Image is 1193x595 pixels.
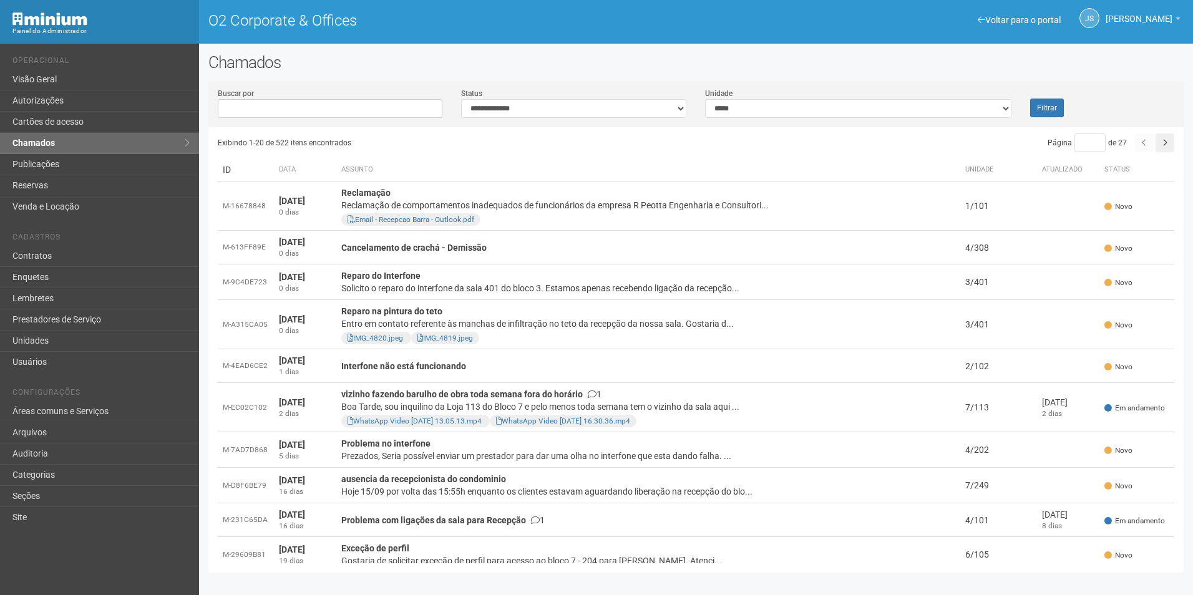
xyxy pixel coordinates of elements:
[279,283,331,294] div: 0 dias
[12,12,87,26] img: Minium
[341,317,955,330] div: Entro em contato referente às manchas de infiltração no teto da recepção da nossa sala. Gostaria ...
[341,188,391,198] strong: Reclamação
[208,12,687,29] h1: O2 Corporate & Offices
[341,271,421,281] strong: Reparo do Interfone
[218,181,274,231] td: M-16678848
[341,438,431,448] strong: Problema no interfone
[960,349,1037,383] td: 2/102
[960,432,1037,468] td: 4/202
[1104,481,1132,491] span: Novo
[341,554,955,567] div: Gostaria de solicitar exceção de perfil para acesso ao bloco 7 - 204 para [PERSON_NAME]. Atenci...
[960,264,1037,300] td: 3/401
[218,432,274,468] td: M-7AD7D868
[12,26,190,37] div: Painel do Administrador
[218,383,274,432] td: M-EC02C102
[960,158,1037,181] th: Unidade
[218,264,274,300] td: M-9C4DE723
[1104,278,1132,288] span: Novo
[960,383,1037,432] td: 7/113
[1104,445,1132,456] span: Novo
[279,326,331,336] div: 0 dias
[279,475,305,485] strong: [DATE]
[336,158,960,181] th: Assunto
[12,56,190,69] li: Operacional
[348,334,403,342] a: IMG_4820.jpeg
[496,417,630,425] a: WhatsApp Video [DATE] 16.30.36.mp4
[12,388,190,401] li: Configurações
[1042,396,1094,409] div: [DATE]
[1106,16,1181,26] a: [PERSON_NAME]
[417,334,473,342] a: IMG_4819.jpeg
[341,400,955,413] div: Boa Tarde, sou inquilino da Loja 113 do Bloco 7 e pelo menos toda semana tem o vizinho da sala aq...
[1104,403,1165,414] span: Em andamento
[1104,201,1132,212] span: Novo
[279,356,305,365] strong: [DATE]
[341,515,526,525] strong: Problema com ligações da sala para Recepção
[274,158,336,181] th: Data
[218,300,274,349] td: M-A315CA05
[960,503,1037,537] td: 4/101
[1104,516,1165,526] span: Em andamento
[1042,521,1062,530] span: 8 dias
[341,450,955,462] div: Prezados, Seria possível enviar um prestador para dar uma olha no interfone que esta dando falha....
[341,282,955,294] div: Solicito o reparo do interfone da sala 401 do bloco 3. Estamos apenas recebendo ligação da recepç...
[341,474,506,484] strong: ausencia da recepcionista do condominio
[1104,550,1132,561] span: Novo
[12,233,190,246] li: Cadastros
[341,306,442,316] strong: Reparo na pintura do teto
[279,440,305,450] strong: [DATE]
[1042,508,1094,521] div: [DATE]
[279,367,331,377] div: 1 dias
[960,537,1037,573] td: 6/105
[1048,138,1127,147] span: Página de 27
[279,544,305,554] strong: [DATE]
[218,537,274,573] td: M-29609B81
[1037,158,1099,181] th: Atualizado
[960,300,1037,349] td: 3/401
[279,248,331,259] div: 0 dias
[1042,409,1062,418] span: 2 dias
[341,243,487,253] strong: Cancelamento de crachá - Demissão
[218,349,274,383] td: M-4EAD6CE2
[279,237,305,247] strong: [DATE]
[1030,99,1064,117] button: Filtrar
[279,451,331,462] div: 5 dias
[218,88,254,99] label: Buscar por
[279,556,331,566] div: 19 dias
[279,486,331,497] div: 16 dias
[218,133,696,152] div: Exibindo 1-20 de 522 itens encontrados
[218,158,274,181] td: ID
[341,485,955,498] div: Hoje 15/09 por volta das 15:55h enquanto os clientes estavam aguardando liberação na recepção do ...
[279,397,305,407] strong: [DATE]
[279,521,331,531] div: 16 dias
[341,543,409,553] strong: Exceção de perfil
[1106,2,1172,24] span: Jeferson Souza
[208,53,1184,72] h2: Chamados
[218,468,274,503] td: M-D8F6BE79
[960,181,1037,231] td: 1/101
[1099,158,1174,181] th: Status
[588,389,601,399] span: 1
[978,15,1061,25] a: Voltar para o portal
[1104,243,1132,254] span: Novo
[1079,8,1099,28] a: JS
[705,88,733,99] label: Unidade
[1104,320,1132,331] span: Novo
[341,361,466,371] strong: Interfone não está funcionando
[218,503,274,537] td: M-231C65DA
[348,417,482,425] a: WhatsApp Video [DATE] 13.05.13.mp4
[341,389,583,399] strong: vizinho fazendo barulho de obra toda semana fora do horário
[1104,362,1132,372] span: Novo
[960,468,1037,503] td: 7/249
[279,196,305,206] strong: [DATE]
[341,199,955,211] div: Reclamação de comportamentos inadequados de funcionários da empresa R Peotta Engenharia e Consult...
[218,231,274,264] td: M-613FF89E
[348,215,474,224] a: Email - Recepcao Barra - Outlook.pdf
[279,207,331,218] div: 0 dias
[960,231,1037,264] td: 4/308
[279,510,305,520] strong: [DATE]
[279,409,331,419] div: 2 dias
[531,515,545,525] span: 1
[279,314,305,324] strong: [DATE]
[461,88,482,99] label: Status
